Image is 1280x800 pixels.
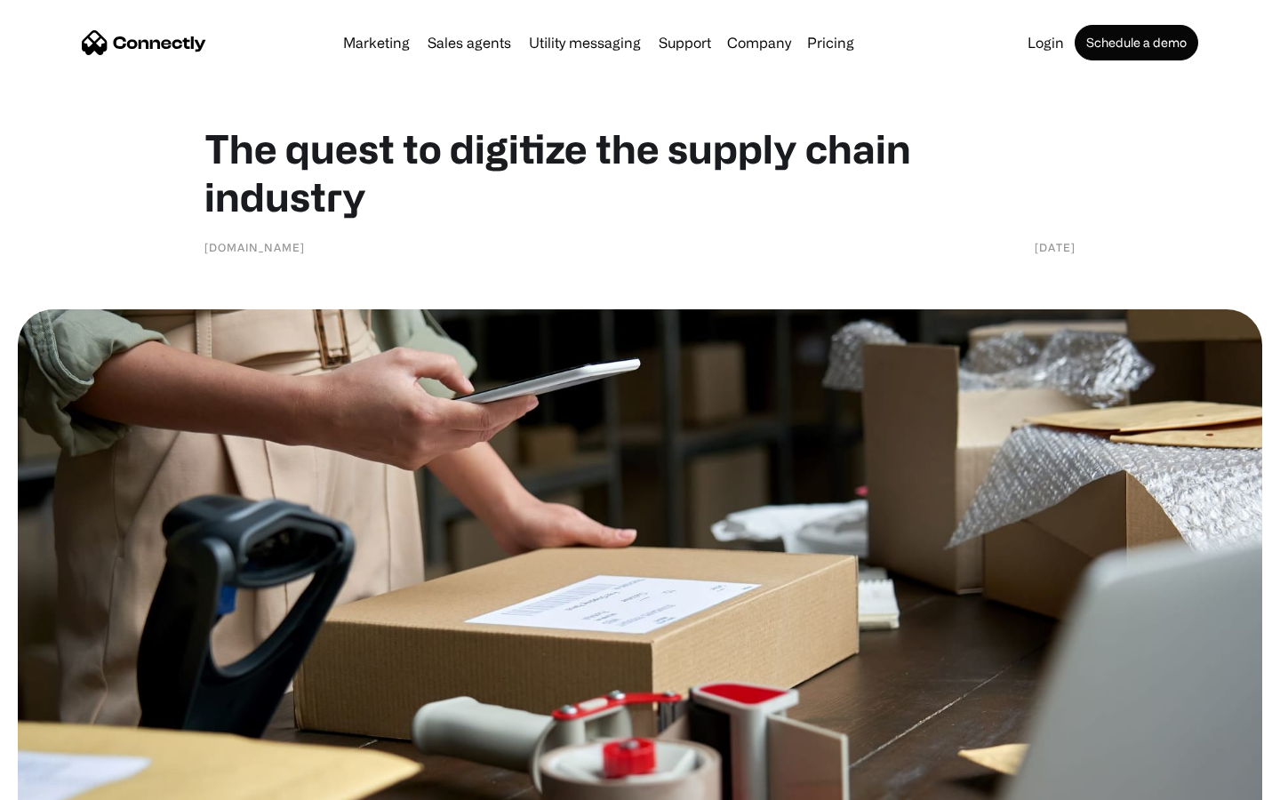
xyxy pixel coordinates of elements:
[1035,238,1076,256] div: [DATE]
[800,36,861,50] a: Pricing
[336,36,417,50] a: Marketing
[727,30,791,55] div: Company
[36,769,107,794] ul: Language list
[18,769,107,794] aside: Language selected: English
[204,124,1076,220] h1: The quest to digitize the supply chain industry
[652,36,718,50] a: Support
[204,238,305,256] div: [DOMAIN_NAME]
[420,36,518,50] a: Sales agents
[1075,25,1198,60] a: Schedule a demo
[1020,36,1071,50] a: Login
[522,36,648,50] a: Utility messaging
